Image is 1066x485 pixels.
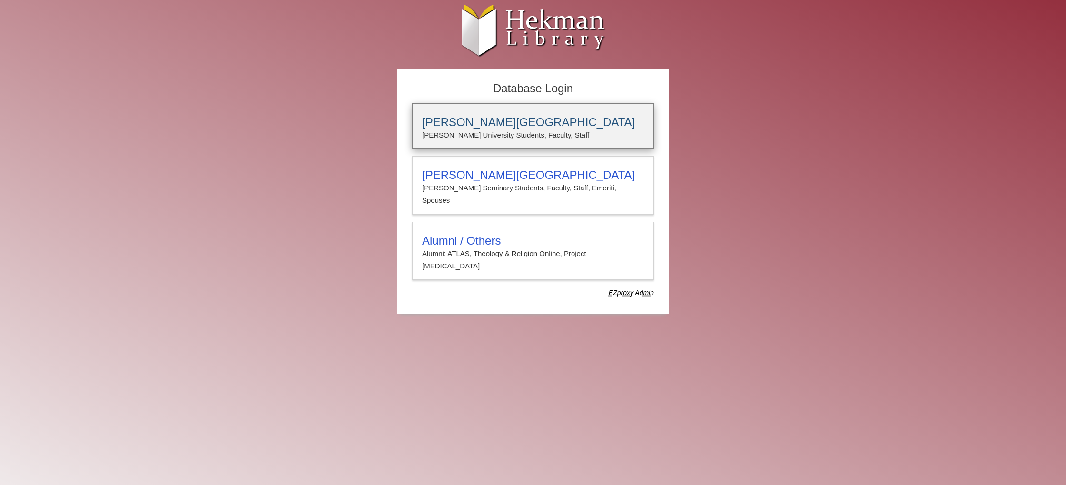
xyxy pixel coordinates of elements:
a: [PERSON_NAME][GEOGRAPHIC_DATA][PERSON_NAME] Seminary Students, Faculty, Staff, Emeriti, Spouses [412,156,654,215]
h2: Database Login [407,79,659,99]
a: [PERSON_NAME][GEOGRAPHIC_DATA][PERSON_NAME] University Students, Faculty, Staff [412,103,654,149]
h3: Alumni / Others [422,234,644,247]
p: [PERSON_NAME] University Students, Faculty, Staff [422,129,644,141]
summary: Alumni / OthersAlumni: ATLAS, Theology & Religion Online, Project [MEDICAL_DATA] [422,234,644,273]
h3: [PERSON_NAME][GEOGRAPHIC_DATA] [422,116,644,129]
p: [PERSON_NAME] Seminary Students, Faculty, Staff, Emeriti, Spouses [422,182,644,207]
dfn: Use Alumni login [609,289,654,297]
p: Alumni: ATLAS, Theology & Religion Online, Project [MEDICAL_DATA] [422,247,644,273]
h3: [PERSON_NAME][GEOGRAPHIC_DATA] [422,168,644,182]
